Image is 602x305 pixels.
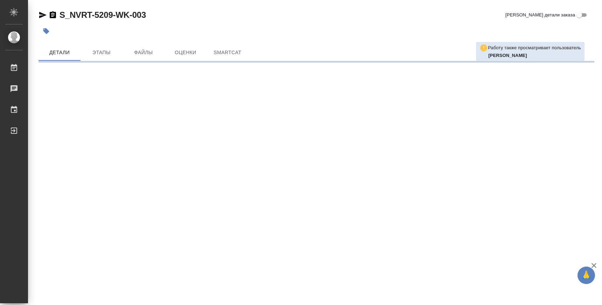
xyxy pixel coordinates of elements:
button: Добавить тэг [38,23,54,39]
button: 🙏 [577,267,595,284]
button: Скопировать ссылку [49,11,57,19]
span: [PERSON_NAME] детали заказа [505,12,575,19]
span: 🙏 [580,268,592,283]
a: S_NVRT-5209-WK-003 [59,10,146,20]
span: Этапы [85,48,118,57]
span: Файлы [127,48,160,57]
span: Детали [43,48,76,57]
button: Скопировать ссылку для ЯМессенджера [38,11,47,19]
span: SmartCat [211,48,244,57]
span: Оценки [169,48,202,57]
